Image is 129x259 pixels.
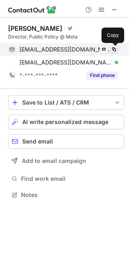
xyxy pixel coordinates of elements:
[21,175,121,182] span: Find work email
[86,71,118,79] button: Reveal Button
[19,59,112,66] span: [EMAIL_ADDRESS][DOMAIN_NAME]
[22,99,110,106] div: Save to List / ATS / CRM
[22,119,108,125] span: AI write personalized message
[8,5,57,15] img: ContactOut v5.3.10
[21,191,121,199] span: Notes
[19,46,112,53] span: [EMAIL_ADDRESS][DOMAIN_NAME]
[8,95,124,110] button: save-profile-one-click
[22,138,53,145] span: Send email
[8,189,124,201] button: Notes
[8,173,124,184] button: Find work email
[8,134,124,149] button: Send email
[8,24,62,32] div: [PERSON_NAME]
[8,154,124,168] button: Add to email campaign
[8,115,124,129] button: AI write personalized message
[22,158,86,164] span: Add to email campaign
[8,33,124,41] div: Director, Public Policy @ Meta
